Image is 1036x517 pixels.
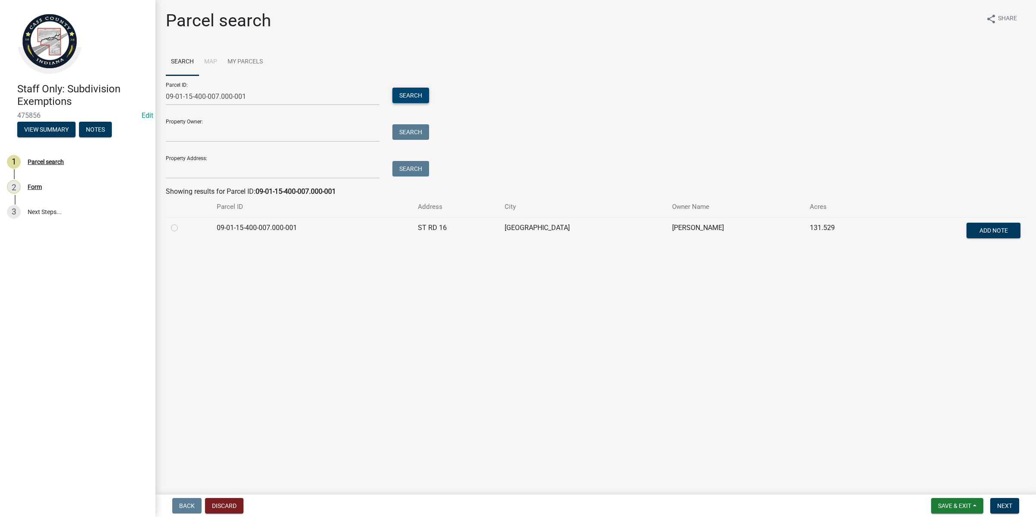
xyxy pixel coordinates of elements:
[392,88,429,103] button: Search
[413,217,500,246] td: ST RD 16
[805,217,883,246] td: 131.529
[998,14,1017,24] span: Share
[986,14,996,24] i: share
[142,111,153,120] wm-modal-confirm: Edit Application Number
[17,83,148,108] h4: Staff Only: Subdivision Exemptions
[256,187,336,195] strong: 09-01-15-400-007.000-001
[938,502,971,509] span: Save & Exit
[212,197,412,217] th: Parcel ID
[990,498,1019,514] button: Next
[28,159,64,165] div: Parcel search
[17,111,138,120] span: 475856
[979,10,1024,27] button: shareShare
[166,48,199,76] a: Search
[17,122,76,137] button: View Summary
[17,9,82,74] img: Cass County, Indiana
[166,186,1026,197] div: Showing results for Parcel ID:
[967,223,1020,238] button: Add Note
[7,205,21,219] div: 3
[392,124,429,140] button: Search
[667,197,805,217] th: Owner Name
[79,122,112,137] button: Notes
[142,111,153,120] a: Edit
[413,197,500,217] th: Address
[79,126,112,133] wm-modal-confirm: Notes
[805,197,883,217] th: Acres
[166,10,271,31] h1: Parcel search
[392,161,429,177] button: Search
[499,217,667,246] td: [GEOGRAPHIC_DATA]
[7,180,21,194] div: 2
[979,227,1008,233] span: Add Note
[28,184,42,190] div: Form
[172,498,202,514] button: Back
[222,48,268,76] a: My Parcels
[931,498,983,514] button: Save & Exit
[997,502,1012,509] span: Next
[7,155,21,169] div: 1
[212,217,412,246] td: 09-01-15-400-007.000-001
[667,217,805,246] td: [PERSON_NAME]
[17,126,76,133] wm-modal-confirm: Summary
[179,502,195,509] span: Back
[499,197,667,217] th: City
[205,498,243,514] button: Discard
